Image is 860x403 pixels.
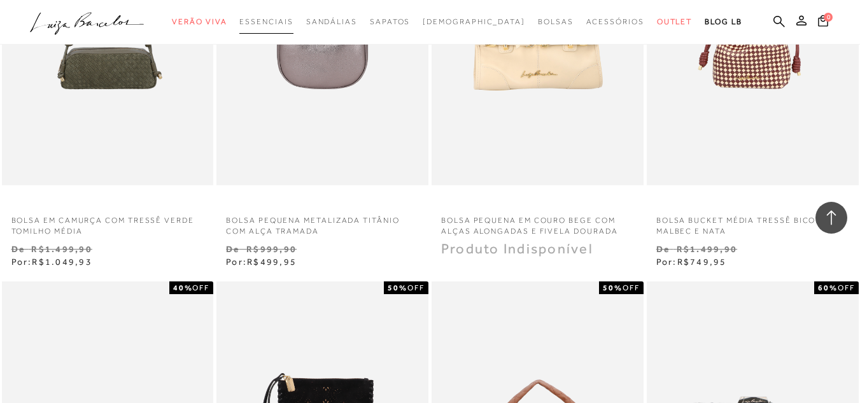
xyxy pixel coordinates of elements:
[246,244,297,254] small: R$999,90
[538,10,574,34] a: categoryNavScreenReaderText
[586,17,644,26] span: Acessórios
[388,283,407,292] strong: 50%
[423,10,525,34] a: noSubCategoriesText
[603,283,623,292] strong: 50%
[677,257,727,267] span: R$749,95
[656,257,727,267] span: Por:
[657,10,693,34] a: categoryNavScreenReaderText
[814,14,832,31] button: 0
[172,17,227,26] span: Verão Viva
[11,244,25,254] small: De
[239,10,293,34] a: categoryNavScreenReaderText
[656,244,670,254] small: De
[216,208,428,237] a: BOLSA PEQUENA METALIZADA TITÂNIO COM ALÇA TRAMADA
[172,10,227,34] a: categoryNavScreenReaderText
[838,283,855,292] span: OFF
[32,257,92,267] span: R$1.049,93
[586,10,644,34] a: categoryNavScreenReaderText
[2,208,214,237] a: BOLSA EM CAMURÇA COM TRESSÊ VERDE TOMILHO MÉDIA
[705,17,742,26] span: BLOG LB
[623,283,640,292] span: OFF
[818,283,838,292] strong: 60%
[647,208,859,237] a: BOLSA BUCKET MÉDIA TRESSÊ BICOLOR MALBEC E NATA
[407,283,425,292] span: OFF
[31,244,92,254] small: R$1.499,90
[370,10,410,34] a: categoryNavScreenReaderText
[824,13,833,22] span: 0
[247,257,297,267] span: R$499,95
[441,241,593,257] span: Produto Indisponível
[423,17,525,26] span: [DEMOGRAPHIC_DATA]
[538,17,574,26] span: Bolsas
[432,208,644,237] a: BOLSA PEQUENA EM COURO BEGE COM ALÇAS ALONGADAS E FIVELA DOURADA
[306,17,357,26] span: Sandálias
[370,17,410,26] span: Sapatos
[306,10,357,34] a: categoryNavScreenReaderText
[192,283,209,292] span: OFF
[11,257,92,267] span: Por:
[226,244,239,254] small: De
[226,257,297,267] span: Por:
[239,17,293,26] span: Essenciais
[705,10,742,34] a: BLOG LB
[173,283,193,292] strong: 40%
[657,17,693,26] span: Outlet
[677,244,737,254] small: R$1.499,90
